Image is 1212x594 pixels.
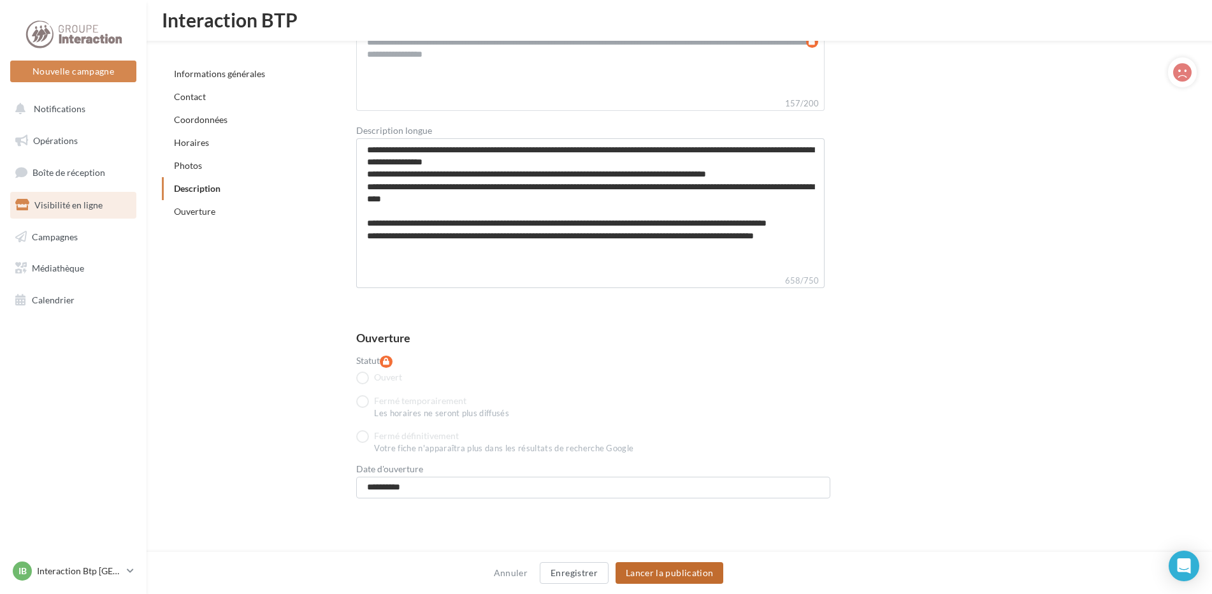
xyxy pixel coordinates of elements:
span: Campagnes [32,231,78,242]
a: Calendrier [8,287,139,314]
a: Contact [174,91,206,102]
p: Interaction Btp [GEOGRAPHIC_DATA] [37,565,122,577]
div: Votre fiche n'apparaîtra plus dans les résultats de recherche Google [374,443,830,454]
button: Notifications [8,96,134,122]
label: Statut [356,356,830,368]
button: Nouvelle campagne [10,61,136,82]
button: Lancer la publication [616,562,723,584]
span: Boîte de réception [32,167,105,178]
div: Les horaires ne seront plus diffusés [374,408,830,419]
label: Date d'ouverture [356,465,830,474]
a: Opérations [8,127,139,154]
div: Ouverture [356,332,410,344]
span: Visibilité en ligne [34,199,103,210]
a: Boîte de réception [8,159,139,186]
a: Ouverture [174,206,215,217]
span: Interaction BTP [162,10,298,29]
span: IB [18,565,27,577]
span: Notifications [34,103,85,114]
a: Campagnes [8,224,139,250]
span: Opérations [33,135,78,146]
a: Médiathèque [8,255,139,282]
a: Informations générales [174,68,265,79]
label: 658/750 [356,274,825,288]
button: Enregistrer [540,562,609,584]
a: Photos [174,160,202,171]
a: Horaires [174,137,209,148]
a: IB Interaction Btp [GEOGRAPHIC_DATA] [10,559,136,583]
div: Open Intercom Messenger [1169,551,1199,581]
span: Calendrier [32,294,75,305]
span: Médiathèque [32,263,84,273]
a: Coordonnées [174,114,227,125]
a: Description [174,183,220,194]
label: Description longue [356,126,432,135]
button: Annuler [489,565,533,581]
label: 157/200 [356,97,825,111]
a: Visibilité en ligne [8,192,139,219]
